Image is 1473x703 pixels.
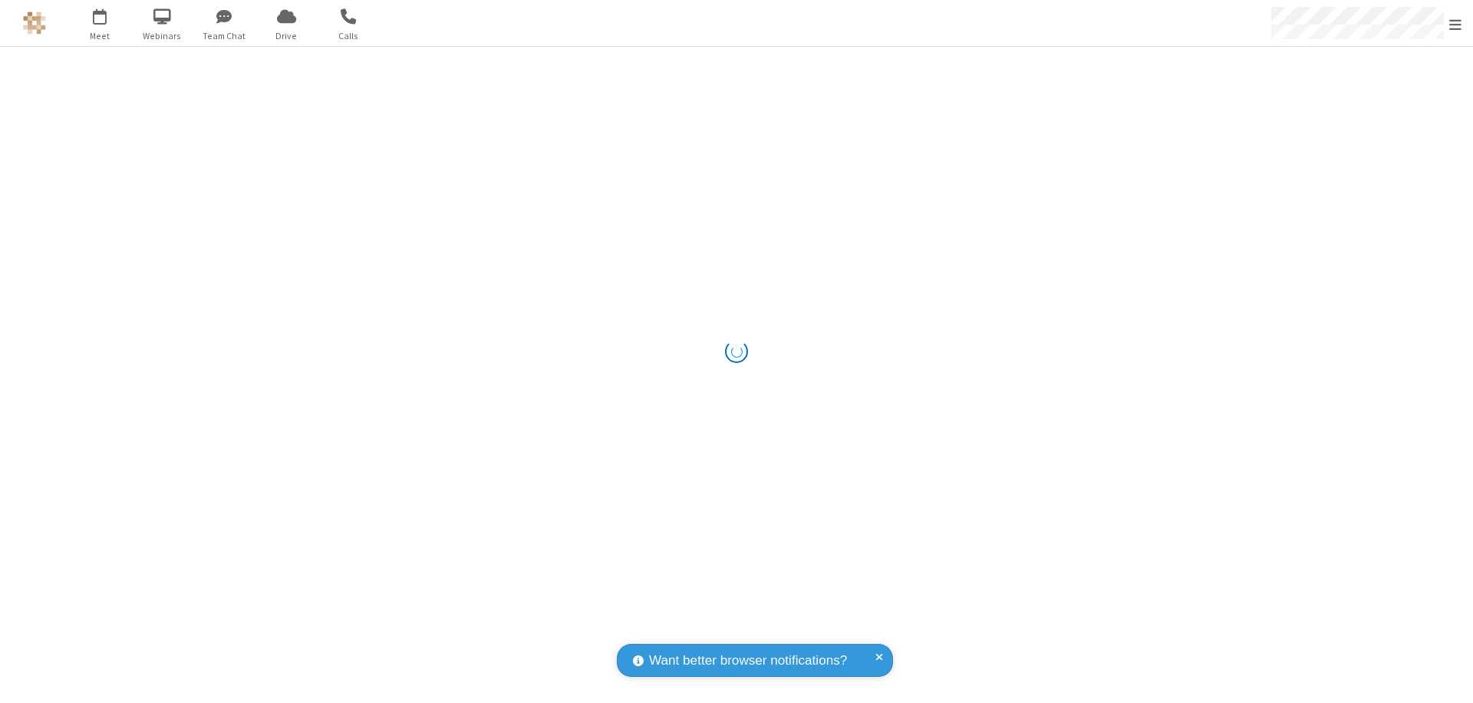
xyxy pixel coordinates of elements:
[649,651,847,671] span: Want better browser notifications?
[258,29,315,43] span: Drive
[196,29,253,43] span: Team Chat
[320,29,377,43] span: Calls
[23,12,46,35] img: QA Selenium DO NOT DELETE OR CHANGE
[133,29,191,43] span: Webinars
[71,29,129,43] span: Meet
